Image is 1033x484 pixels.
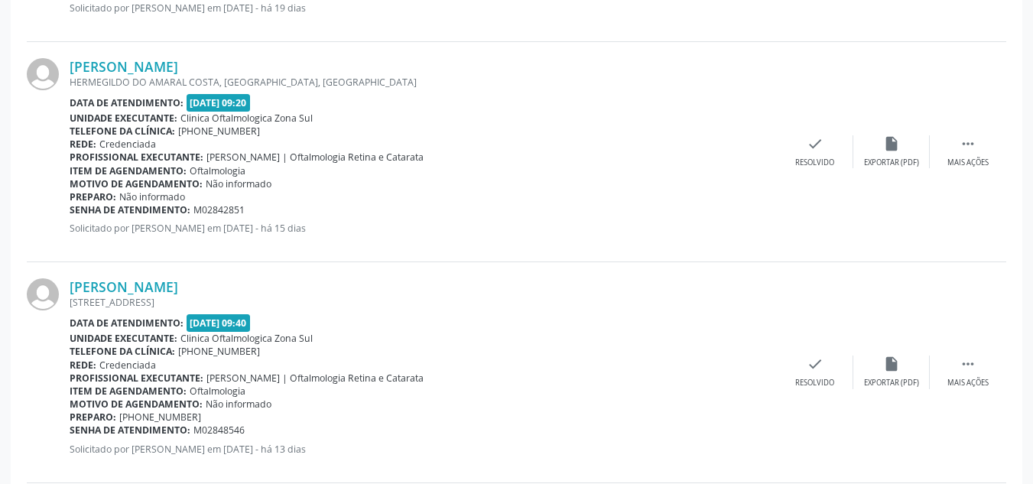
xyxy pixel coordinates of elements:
b: Profissional executante: [70,151,203,164]
div: Resolvido [795,158,834,168]
b: Telefone da clínica: [70,345,175,358]
b: Rede: [70,138,96,151]
a: [PERSON_NAME] [70,58,178,75]
span: Oftalmologia [190,385,245,398]
b: Motivo de agendamento: [70,177,203,190]
b: Data de atendimento: [70,96,184,109]
b: Senha de atendimento: [70,424,190,437]
span: Clinica Oftalmologica Zona Sul [180,112,313,125]
span: Não informado [206,177,271,190]
span: M02848546 [193,424,245,437]
span: [PHONE_NUMBER] [178,125,260,138]
p: Solicitado por [PERSON_NAME] em [DATE] - há 19 dias [70,2,777,15]
div: Resolvido [795,378,834,388]
b: Unidade executante: [70,112,177,125]
div: Mais ações [947,378,989,388]
b: Unidade executante: [70,332,177,345]
span: [PERSON_NAME] | Oftalmologia Retina e Catarata [206,151,424,164]
span: [DATE] 09:20 [187,94,251,112]
span: Não informado [119,190,185,203]
div: HERMEGILDO DO AMARAL COSTA, [GEOGRAPHIC_DATA], [GEOGRAPHIC_DATA] [70,76,777,89]
span: Oftalmologia [190,164,245,177]
img: img [27,278,59,310]
b: Item de agendamento: [70,164,187,177]
b: Data de atendimento: [70,317,184,330]
p: Solicitado por [PERSON_NAME] em [DATE] - há 15 dias [70,222,777,235]
div: Mais ações [947,158,989,168]
i: insert_drive_file [883,356,900,372]
div: [STREET_ADDRESS] [70,296,777,309]
b: Telefone da clínica: [70,125,175,138]
b: Item de agendamento: [70,385,187,398]
span: Credenciada [99,138,156,151]
b: Rede: [70,359,96,372]
b: Profissional executante: [70,372,203,385]
i: check [807,135,823,152]
span: Credenciada [99,359,156,372]
b: Preparo: [70,411,116,424]
img: img [27,58,59,90]
div: Exportar (PDF) [864,378,919,388]
span: Não informado [206,398,271,411]
i: check [807,356,823,372]
p: Solicitado por [PERSON_NAME] em [DATE] - há 13 dias [70,443,777,456]
span: M02842851 [193,203,245,216]
i:  [960,356,976,372]
i:  [960,135,976,152]
i: insert_drive_file [883,135,900,152]
a: [PERSON_NAME] [70,278,178,295]
b: Motivo de agendamento: [70,398,203,411]
span: [PHONE_NUMBER] [119,411,201,424]
span: [DATE] 09:40 [187,314,251,332]
b: Senha de atendimento: [70,203,190,216]
span: Clinica Oftalmologica Zona Sul [180,332,313,345]
span: [PERSON_NAME] | Oftalmologia Retina e Catarata [206,372,424,385]
b: Preparo: [70,190,116,203]
div: Exportar (PDF) [864,158,919,168]
span: [PHONE_NUMBER] [178,345,260,358]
